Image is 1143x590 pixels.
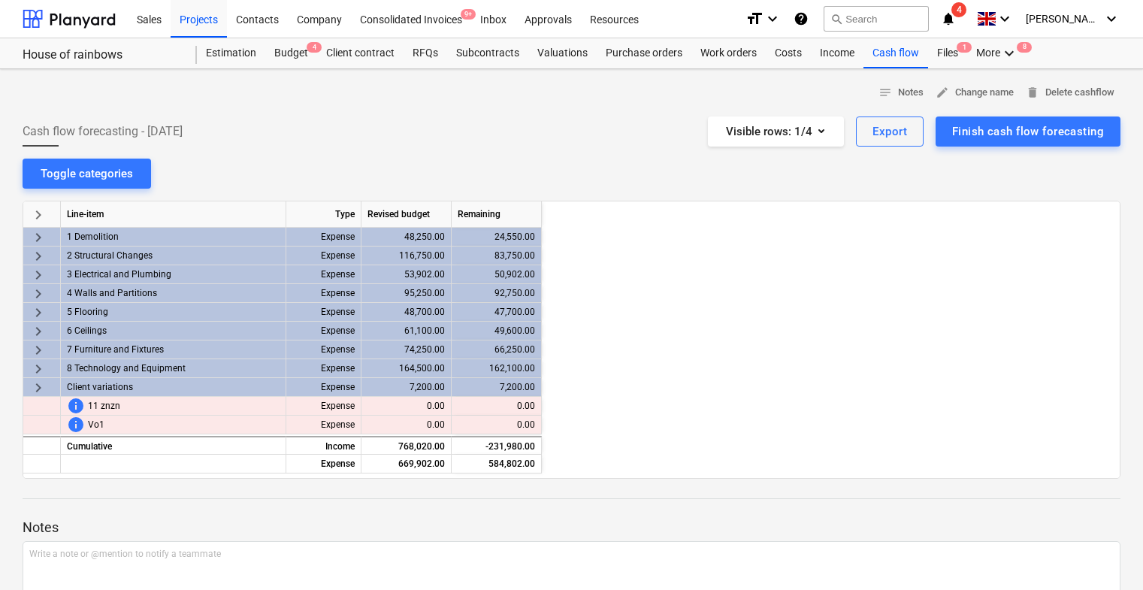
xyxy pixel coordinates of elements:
[452,359,542,378] div: 162,100.00
[452,265,542,284] div: 50,902.00
[286,397,361,416] div: Expense
[361,340,452,359] div: 74,250.00
[286,436,361,455] div: Income
[708,116,844,147] button: Visible rows:1/4
[361,416,452,434] div: 0.00
[452,247,542,265] div: 83,750.00
[286,359,361,378] div: Expense
[29,341,47,359] span: keyboard_arrow_right
[67,284,157,303] span: 4 Walls and Partitions
[794,10,809,28] i: Knowledge base
[1017,42,1032,53] span: 8
[286,284,361,303] div: Expense
[967,38,1027,68] div: More
[361,284,452,303] div: 95,250.00
[691,38,766,68] a: Work orders
[23,47,179,63] div: House of rainbows
[941,10,956,28] i: notifications
[856,116,924,147] button: Export
[726,122,826,141] div: Visible rows : 1/4
[29,379,47,397] span: keyboard_arrow_right
[452,303,542,322] div: 47,700.00
[766,38,811,68] a: Costs
[286,247,361,265] div: Expense
[361,455,452,474] div: 669,902.00
[67,228,119,247] span: 1 Demolition
[811,38,863,68] a: Income
[67,340,164,359] span: 7 Furniture and Fixtures
[597,38,691,68] a: Purchase orders
[361,378,452,397] div: 7,200.00
[286,340,361,359] div: Expense
[452,322,542,340] div: 49,600.00
[29,266,47,284] span: keyboard_arrow_right
[764,10,782,28] i: keyboard_arrow_down
[197,38,265,68] a: Estimation
[361,436,452,455] div: 768,020.00
[1026,84,1114,101] span: Delete cashflow
[936,86,949,99] span: edit
[361,265,452,284] div: 53,902.00
[67,416,85,434] span: This line-item cannot be forecasted before revised budget is updated
[1020,81,1120,104] button: Delete cashflow
[361,359,452,378] div: 164,500.00
[936,84,1014,101] span: Change name
[361,303,452,322] div: 48,700.00
[528,38,597,68] a: Valuations
[458,397,535,416] div: 0.00
[29,228,47,247] span: keyboard_arrow_right
[307,42,322,53] span: 4
[29,304,47,322] span: keyboard_arrow_right
[452,436,542,455] div: -231,980.00
[936,116,1120,147] button: Finish cash flow forecasting
[29,285,47,303] span: keyboard_arrow_right
[745,10,764,28] i: format_size
[1000,44,1018,62] i: keyboard_arrow_down
[951,2,966,17] span: 4
[41,164,133,183] div: Toggle categories
[447,38,528,68] a: Subcontracts
[461,9,476,20] span: 9+
[361,201,452,228] div: Revised budget
[286,455,361,474] div: Expense
[67,378,133,397] span: Client variations
[286,201,361,228] div: Type
[265,38,317,68] div: Budget
[957,42,972,53] span: 1
[930,81,1020,104] button: Change name
[361,322,452,340] div: 61,100.00
[88,397,120,416] span: 11 znzn
[1068,518,1143,590] div: Chat Widget
[23,159,151,189] button: Toggle categories
[29,206,47,224] span: keyboard_arrow_right
[452,228,542,247] div: 24,550.00
[452,378,542,397] div: 7,200.00
[863,38,928,68] a: Cash flow
[996,10,1014,28] i: keyboard_arrow_down
[404,38,447,68] a: RFQs
[928,38,967,68] a: Files1
[452,455,542,474] div: 584,802.00
[952,122,1104,141] div: Finish cash flow forecasting
[286,265,361,284] div: Expense
[361,397,452,416] div: 0.00
[452,201,542,228] div: Remaining
[872,81,930,104] button: Notes
[824,6,929,32] button: Search
[878,86,892,99] span: notes
[29,247,47,265] span: keyboard_arrow_right
[878,84,924,101] span: Notes
[928,38,967,68] div: Files
[265,38,317,68] a: Budget4
[317,38,404,68] a: Client contract
[67,359,186,378] span: 8 Technology and Equipment
[1102,10,1120,28] i: keyboard_arrow_down
[1026,86,1039,99] span: delete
